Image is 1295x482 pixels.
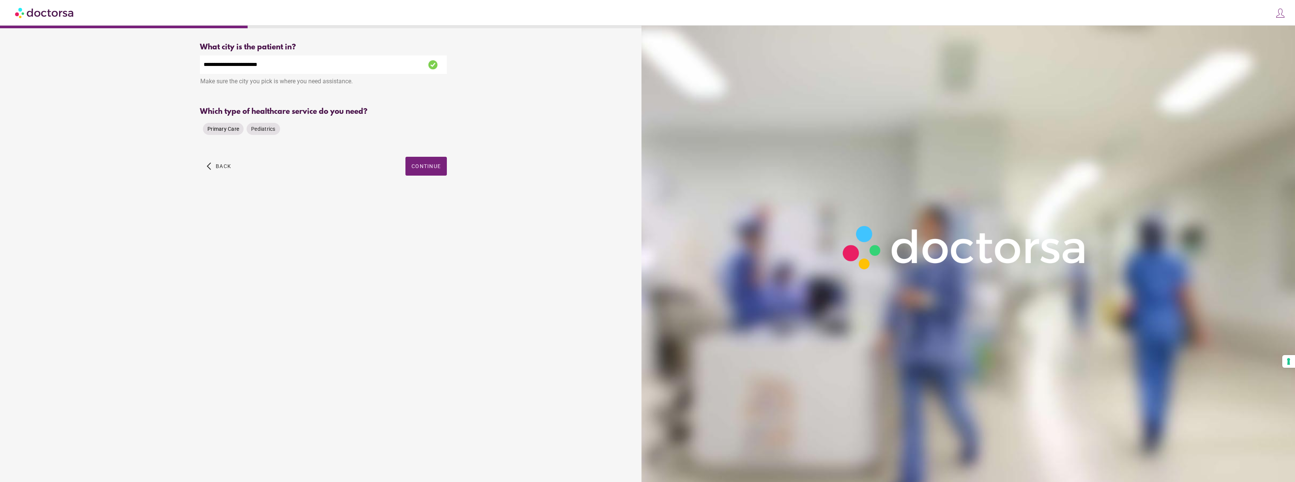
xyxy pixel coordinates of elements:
[200,74,447,90] div: Make sure the city you pick is where you need assistance.
[405,157,447,176] button: Continue
[207,126,239,132] span: Primary Care
[200,107,447,116] div: Which type of healthcare service do you need?
[216,163,231,169] span: Back
[836,219,1095,276] img: Logo-Doctorsa-trans-White-partial-flat.png
[411,163,441,169] span: Continue
[1282,355,1295,368] button: Your consent preferences for tracking technologies
[200,43,447,52] div: What city is the patient in?
[15,4,75,21] img: Doctorsa.com
[204,157,234,176] button: arrow_back_ios Back
[1275,8,1286,18] img: icons8-customer-100.png
[251,126,276,132] span: Pediatrics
